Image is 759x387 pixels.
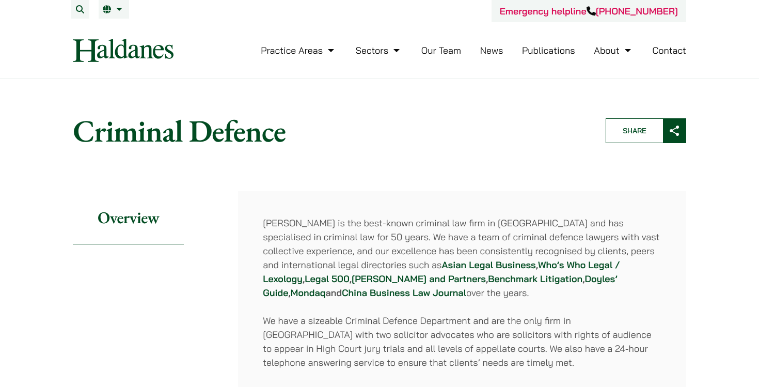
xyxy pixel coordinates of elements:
a: About [594,44,633,56]
strong: and [325,287,342,299]
strong: , , [486,273,585,285]
strong: , [303,273,305,285]
strong: , [536,259,538,271]
strong: , [289,287,291,299]
a: Practice Areas [261,44,337,56]
span: Share [606,119,663,143]
h1: Criminal Defence [73,112,588,149]
img: Logo of Haldanes [73,39,173,62]
a: China Business Law Journal [342,287,466,299]
a: Contact [652,44,686,56]
p: We have a sizeable Criminal Defence Department and are the only firm in [GEOGRAPHIC_DATA] with tw... [263,314,661,369]
a: Publications [522,44,575,56]
a: Sectors [356,44,402,56]
a: News [480,44,503,56]
h2: Overview [73,191,184,244]
a: Who’s Who Legal / Lexology [263,259,620,285]
a: [PERSON_NAME] and Partners [352,273,486,285]
a: Legal 500 [305,273,349,285]
a: Benchmark Litigation [488,273,582,285]
strong: , [350,273,352,285]
a: Our Team [421,44,461,56]
a: Doyles’ Guide [263,273,618,299]
a: Emergency helpline[PHONE_NUMBER] [500,5,678,17]
a: Mondaq [291,287,326,299]
button: Share [606,118,686,143]
a: EN [103,5,125,13]
p: [PERSON_NAME] is the best-known criminal law firm in [GEOGRAPHIC_DATA] and has specialised in cri... [263,216,661,300]
a: Asian Legal Business [441,259,535,271]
